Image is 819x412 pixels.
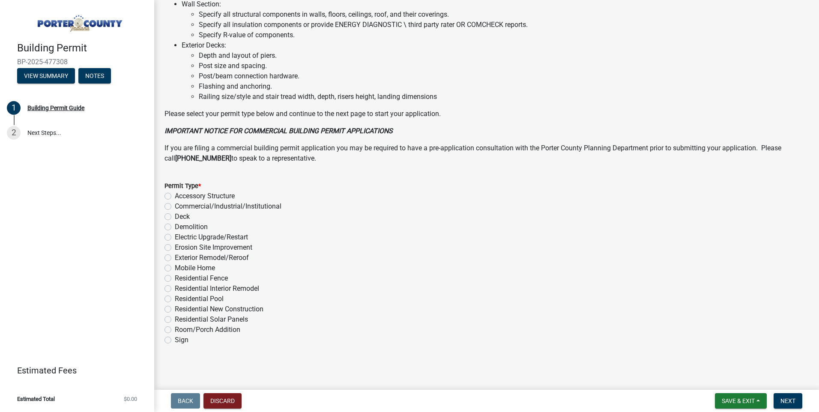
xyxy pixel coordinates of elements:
li: Specify all structural components in walls, floors, ceilings, roof, and their coverings. [199,9,809,20]
li: Post size and spacing. [199,61,809,71]
span: $0.00 [124,396,137,402]
li: Specify R-value of components. [199,30,809,40]
button: Back [171,393,200,409]
span: Save & Exit [722,397,755,404]
label: Mobile Home [175,263,215,273]
button: Next [774,393,802,409]
label: Residential Fence [175,273,228,284]
span: Back [178,397,193,404]
a: Estimated Fees [7,362,140,379]
span: Next [780,397,795,404]
label: Accessory Structure [175,191,235,201]
button: Discard [203,393,242,409]
button: View Summary [17,68,75,84]
label: Erosion Site Improvement [175,242,252,253]
label: Room/Porch Addition [175,325,240,335]
label: Electric Upgrade/Restart [175,232,248,242]
label: Permit Type [164,183,201,189]
h4: Building Permit [17,42,147,54]
li: Exterior Decks: [182,40,809,102]
li: Post/beam connection hardware. [199,71,809,81]
div: Building Permit Guide [27,105,84,111]
strong: IMPORTANT NOTICE FOR COMMERCIAL BUILDING PERMIT APPLICATIONS [164,127,393,135]
wm-modal-confirm: Summary [17,73,75,80]
strong: [PHONE_NUMBER] [175,154,231,162]
label: Sign [175,335,188,345]
span: Estimated Total [17,396,55,402]
label: Exterior Remodel/Reroof [175,253,249,263]
label: Residential New Construction [175,304,263,314]
label: Deck [175,212,190,222]
li: Specify all insulation components or provide ENERGY DIAGNOSTIC \ third party rater OR COMCHECK re... [199,20,809,30]
img: Porter County, Indiana [17,9,140,33]
p: If you are filing a commercial building permit application you may be required to have a pre-appl... [164,143,809,164]
label: Residential Interior Remodel [175,284,259,294]
button: Save & Exit [715,393,767,409]
span: BP-2025-477308 [17,58,137,66]
div: 1 [7,101,21,115]
div: 2 [7,126,21,140]
button: Notes [78,68,111,84]
li: Depth and layout of piers. [199,51,809,61]
p: Please select your permit type below and continue to the next page to start your application. [164,109,809,119]
li: Railing size/style and stair tread width, depth, risers height, landing dimensions [199,92,809,102]
label: Commercial/Industrial/Institutional [175,201,281,212]
label: Demolition [175,222,208,232]
label: Residential Solar Panels [175,314,248,325]
label: Residential Pool [175,294,224,304]
wm-modal-confirm: Notes [78,73,111,80]
li: Flashing and anchoring. [199,81,809,92]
